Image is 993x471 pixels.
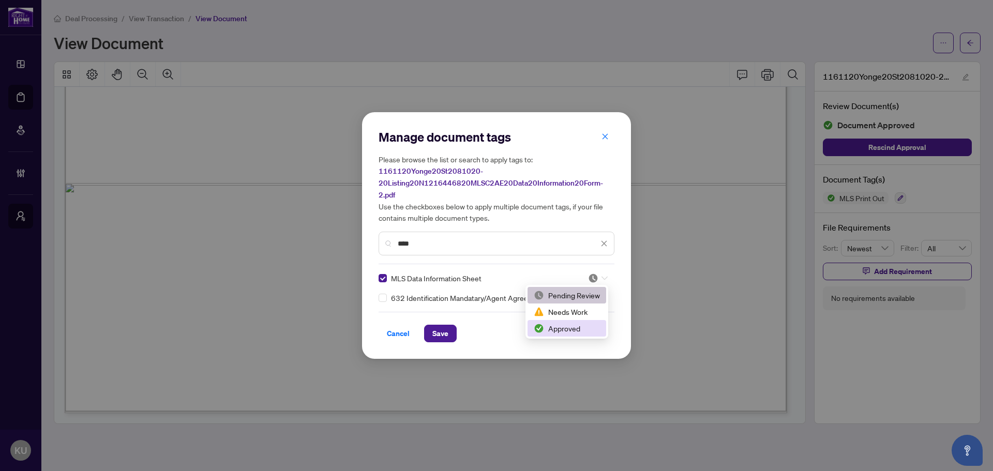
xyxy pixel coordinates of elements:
h5: Please browse the list or search to apply tags to: Use the checkboxes below to apply multiple doc... [379,154,614,223]
div: Needs Work [534,306,600,317]
img: status [534,290,544,300]
button: Open asap [952,435,983,466]
span: Save [432,325,448,342]
div: Pending Review [534,290,600,301]
div: Approved [534,323,600,334]
span: close [600,240,608,247]
div: Needs Work [528,303,606,320]
span: close [601,133,609,140]
img: status [534,323,544,333]
h2: Manage document tags [379,129,614,145]
div: Pending Review [528,287,606,303]
button: Save [424,325,457,342]
span: 1161120Yonge20St2081020-20Listing20N1216446820MLSC2AE20Data20Information20Form-2.pdf [379,166,603,200]
span: MLS Data Information Sheet [391,272,482,284]
span: Pending Review [588,273,608,283]
img: status [588,273,598,283]
button: Cancel [379,325,418,342]
img: status [534,307,544,317]
span: 632 Identification Mandatary/Agent Agreement [391,292,545,303]
div: Approved [528,320,606,337]
span: Cancel [387,325,410,342]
